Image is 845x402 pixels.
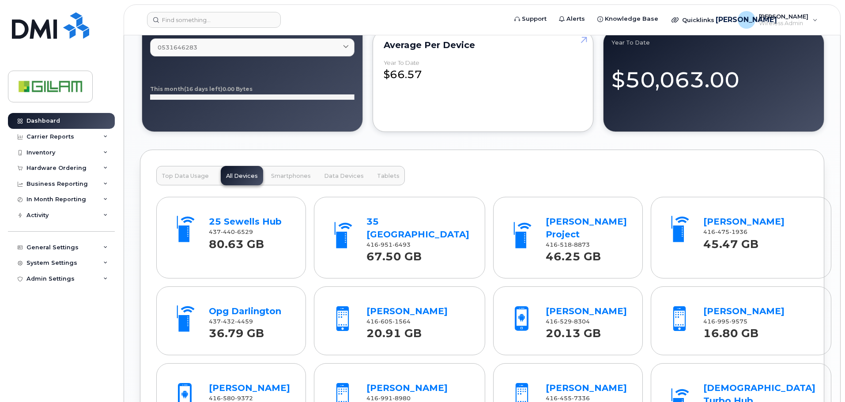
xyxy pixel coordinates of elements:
strong: 67.50 GB [366,245,422,263]
div: $50,063.00 [611,57,816,95]
span: 1936 [729,229,747,235]
span: 995 [715,318,729,325]
strong: 20.91 GB [366,322,422,340]
a: 0531646283 [150,38,355,56]
span: Knowledge Base [605,15,658,23]
tspan: (16 days left) [184,86,223,92]
span: 529 [558,318,572,325]
a: [PERSON_NAME] Project [546,216,627,240]
span: 991 [378,395,392,402]
span: Smartphones [271,173,311,180]
span: 416 [366,318,411,325]
a: Support [508,10,553,28]
span: 605 [378,318,392,325]
a: [PERSON_NAME] [366,306,448,316]
a: [PERSON_NAME] [703,306,785,316]
a: Knowledge Base [591,10,664,28]
span: 416 [703,229,747,235]
strong: 45.47 GB [703,233,758,251]
a: [PERSON_NAME] [546,383,627,393]
span: Top Data Usage [162,173,209,180]
span: 6529 [235,229,253,235]
a: [PERSON_NAME] [366,383,448,393]
span: 432 [221,318,235,325]
button: Top Data Usage [156,166,214,185]
span: 580 [221,395,235,402]
tspan: This month [150,86,184,92]
span: 416 [209,395,253,402]
span: Alerts [566,15,585,23]
span: 416 [546,318,590,325]
span: 475 [715,229,729,235]
span: 4459 [235,318,253,325]
div: Average per Device [384,41,583,49]
span: 8873 [572,241,590,248]
a: [PERSON_NAME] [703,216,785,227]
input: Find something... [147,12,281,28]
span: 416 [703,318,747,325]
span: 416 [366,395,411,402]
span: 416 [366,241,411,248]
div: Quicklinks [665,11,730,29]
span: 0531646283 [158,43,197,52]
a: [PERSON_NAME] [209,383,290,393]
div: Year to Date [611,39,816,46]
button: Tablets [372,166,405,185]
a: 35 [GEOGRAPHIC_DATA] [366,216,469,240]
label: Business Accounts [150,30,355,36]
span: 455 [558,395,572,402]
span: Quicklinks [682,16,714,23]
div: Julie Oudit [732,11,824,29]
span: 8980 [392,395,411,402]
span: 9575 [729,318,747,325]
button: Smartphones [266,166,316,185]
span: Data Devices [324,173,364,180]
span: 416 [546,395,590,402]
strong: 80.63 GB [209,233,264,251]
tspan: 0.00 Bytes [223,86,253,92]
strong: 36.79 GB [209,322,264,340]
span: Support [522,15,547,23]
a: Opg Darlington [209,306,281,316]
span: 9372 [235,395,253,402]
button: Data Devices [319,166,369,185]
span: 437 [209,229,253,235]
span: 7336 [572,395,590,402]
span: 437 [209,318,253,325]
span: 951 [378,241,392,248]
div: $66.57 [384,60,583,83]
a: Alerts [553,10,591,28]
strong: 46.25 GB [546,245,601,263]
span: 416 [546,241,590,248]
span: 1564 [392,318,411,325]
span: 518 [558,241,572,248]
strong: 20.13 GB [546,322,601,340]
strong: 16.80 GB [703,322,758,340]
span: [PERSON_NAME] [716,15,777,25]
a: 25 Sewells Hub [209,216,282,227]
a: [PERSON_NAME] [546,306,627,316]
span: Tablets [377,173,400,180]
div: Year to Date [384,60,419,66]
span: Wireless Admin [759,20,808,27]
span: 440 [221,229,235,235]
span: 8304 [572,318,590,325]
span: [PERSON_NAME] [759,13,808,20]
span: 6493 [392,241,411,248]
